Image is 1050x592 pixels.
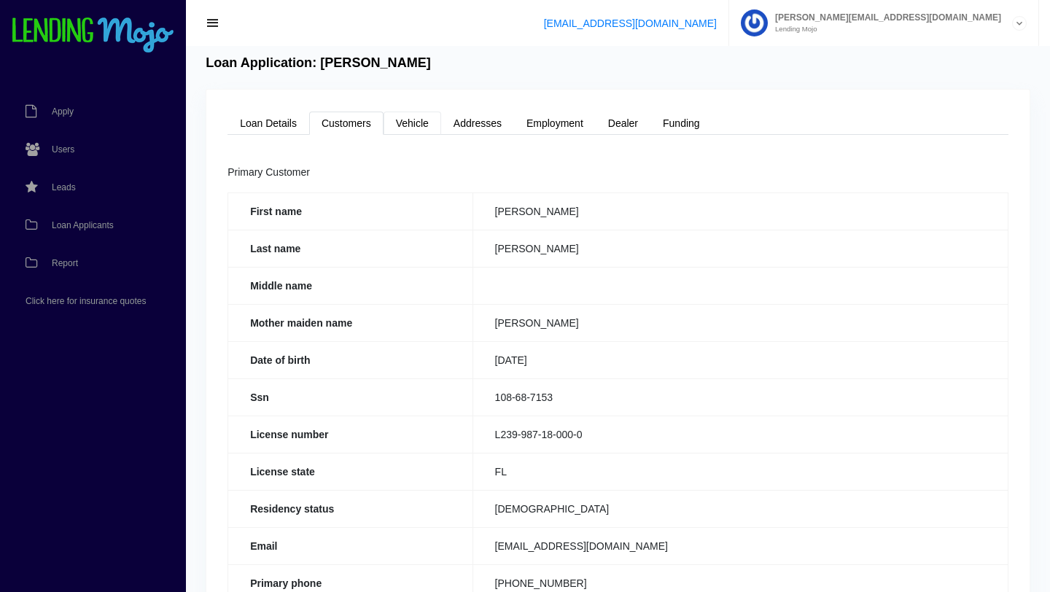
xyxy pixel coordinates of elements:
span: [PERSON_NAME][EMAIL_ADDRESS][DOMAIN_NAME] [768,13,1001,22]
img: logo-small.png [11,17,175,54]
span: Report [52,259,78,268]
div: Primary Customer [227,164,1008,182]
th: Date of birth [228,341,472,378]
td: L239-987-18-000-0 [472,416,1008,453]
th: Residency status [228,490,472,527]
td: FL [472,453,1008,490]
td: 108-68-7153 [472,378,1008,416]
span: Loan Applicants [52,221,114,230]
a: Dealer [596,112,650,135]
a: [EMAIL_ADDRESS][DOMAIN_NAME] [544,17,717,29]
span: Users [52,145,74,154]
td: [PERSON_NAME] [472,192,1008,230]
a: Loan Details [227,112,309,135]
th: First name [228,192,472,230]
th: License state [228,453,472,490]
small: Lending Mojo [768,26,1001,33]
a: Addresses [441,112,514,135]
th: Middle name [228,267,472,304]
th: Ssn [228,378,472,416]
h4: Loan Application: [PERSON_NAME] [206,55,431,71]
th: Last name [228,230,472,267]
td: [PERSON_NAME] [472,304,1008,341]
td: [PERSON_NAME] [472,230,1008,267]
a: Funding [650,112,712,135]
a: Vehicle [384,112,441,135]
td: [DEMOGRAPHIC_DATA] [472,490,1008,527]
span: Leads [52,183,76,192]
a: Employment [514,112,596,135]
span: Click here for insurance quotes [26,297,146,305]
th: License number [228,416,472,453]
th: Email [228,527,472,564]
a: Customers [309,112,384,135]
td: [EMAIL_ADDRESS][DOMAIN_NAME] [472,527,1008,564]
th: Mother maiden name [228,304,472,341]
span: Apply [52,107,74,116]
img: Profile image [741,9,768,36]
td: [DATE] [472,341,1008,378]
